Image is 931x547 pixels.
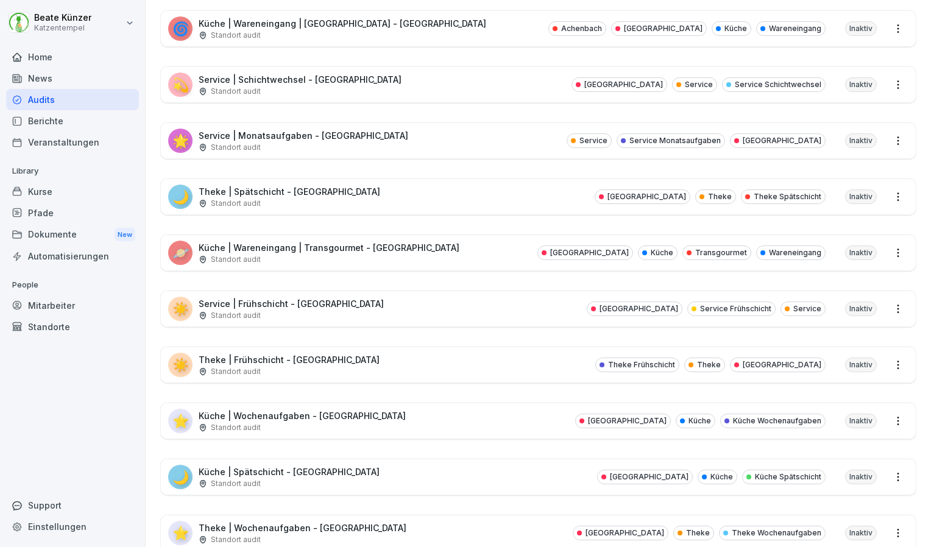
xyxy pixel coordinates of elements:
[845,189,877,204] div: Inaktiv
[755,471,821,482] p: Küche Spätschicht
[708,191,732,202] p: Theke
[561,23,602,34] p: Achenbach
[624,23,703,34] p: [GEOGRAPHIC_DATA]
[733,415,821,426] p: Küche Wochenaufgaben
[685,79,713,90] p: Service
[845,133,877,148] div: Inaktiv
[579,135,607,146] p: Service
[6,224,139,246] div: Dokumente
[6,161,139,181] p: Library
[211,310,261,321] p: Standort audit
[550,247,629,258] p: [GEOGRAPHIC_DATA]
[697,359,721,370] p: Theke
[199,521,406,534] p: Theke | Wochenaufgaben - [GEOGRAPHIC_DATA]
[211,254,261,265] p: Standort audit
[845,526,877,540] div: Inaktiv
[732,528,821,538] p: Theke Wochenaufgaben
[689,415,711,426] p: Küche
[6,132,139,153] a: Veranstaltungen
[769,247,821,258] p: Wareneingang
[168,353,193,377] div: ☀️
[695,247,747,258] p: Transgourmet
[168,16,193,41] div: 🌀
[845,302,877,316] div: Inaktiv
[6,495,139,516] div: Support
[845,21,877,36] div: Inaktiv
[743,135,821,146] p: [GEOGRAPHIC_DATA]
[629,135,721,146] p: Service Monatsaufgaben
[199,73,402,86] p: Service | Schichtwechsel - [GEOGRAPHIC_DATA]
[607,191,686,202] p: [GEOGRAPHIC_DATA]
[168,465,193,489] div: 🌙
[211,478,261,489] p: Standort audit
[211,534,261,545] p: Standort audit
[199,17,486,30] p: Küche | Wareneingang | [GEOGRAPHIC_DATA] - [GEOGRAPHIC_DATA]
[211,366,261,377] p: Standort audit
[845,245,877,260] div: Inaktiv
[743,359,821,370] p: [GEOGRAPHIC_DATA]
[724,23,747,34] p: Küche
[793,303,821,314] p: Service
[6,110,139,132] a: Berichte
[34,24,91,32] p: Katzentempel
[845,77,877,92] div: Inaktiv
[651,247,673,258] p: Küche
[6,245,139,267] a: Automatisierungen
[199,465,380,478] p: Küche | Spätschicht - [GEOGRAPHIC_DATA]
[211,86,261,97] p: Standort audit
[845,470,877,484] div: Inaktiv
[6,181,139,202] a: Kurse
[168,521,193,545] div: ⭐
[199,353,380,366] p: Theke | Frühschicht - [GEOGRAPHIC_DATA]
[6,89,139,110] a: Audits
[168,185,193,209] div: 🌙
[199,185,380,198] p: Theke | Spätschicht - [GEOGRAPHIC_DATA]
[6,275,139,295] p: People
[211,30,261,41] p: Standort audit
[199,297,384,310] p: Service | Frühschicht - [GEOGRAPHIC_DATA]
[584,79,663,90] p: [GEOGRAPHIC_DATA]
[211,198,261,209] p: Standort audit
[6,68,139,89] a: News
[168,409,193,433] div: ⭐
[168,241,193,265] div: 🪐
[168,72,193,97] div: 💫
[211,422,261,433] p: Standort audit
[586,528,664,538] p: [GEOGRAPHIC_DATA]
[6,46,139,68] a: Home
[845,358,877,372] div: Inaktiv
[769,23,821,34] p: Wareneingang
[211,142,261,153] p: Standort audit
[700,303,771,314] p: Service Frühschicht
[199,129,408,142] p: Service | Monatsaufgaben - [GEOGRAPHIC_DATA]
[608,359,675,370] p: Theke Frühschicht
[754,191,821,202] p: Theke Spätschicht
[199,241,459,254] p: Küche | Wareneingang | Transgourmet - [GEOGRAPHIC_DATA]
[6,202,139,224] a: Pfade
[168,297,193,321] div: ☀️
[6,316,139,337] a: Standorte
[600,303,678,314] p: [GEOGRAPHIC_DATA]
[845,414,877,428] div: Inaktiv
[199,409,406,422] p: Küche | Wochenaufgaben - [GEOGRAPHIC_DATA]
[686,528,710,538] p: Theke
[34,13,91,23] p: Beate Künzer
[610,471,689,482] p: [GEOGRAPHIC_DATA]
[6,516,139,537] a: Einstellungen
[168,129,193,153] div: 🌟
[6,295,139,316] a: Mitarbeiter
[115,228,135,242] div: New
[735,79,821,90] p: Service Schichtwechsel
[6,224,139,246] a: DokumenteNew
